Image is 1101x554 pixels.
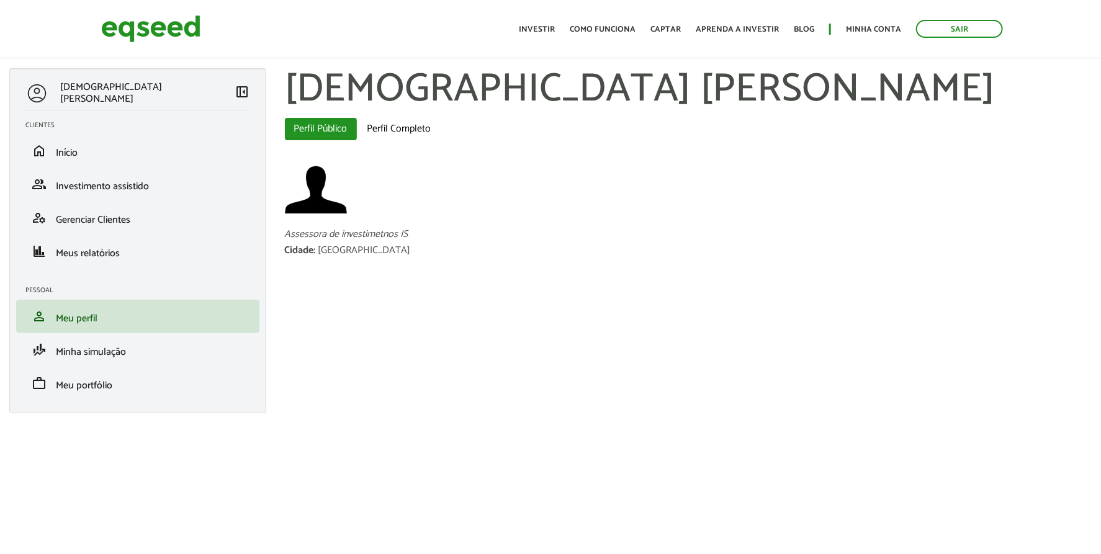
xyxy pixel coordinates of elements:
[794,25,814,34] a: Blog
[32,177,47,192] span: group
[16,168,259,201] li: Investimento assistido
[25,122,259,129] h2: Clientes
[56,212,130,228] span: Gerenciar Clientes
[56,344,126,360] span: Minha simulação
[25,210,250,225] a: manage_accountsGerenciar Clientes
[60,81,235,105] p: [DEMOGRAPHIC_DATA] [PERSON_NAME]
[16,367,259,400] li: Meu portfólio
[285,118,357,140] a: Perfil Público
[235,84,250,102] a: Colapsar menu
[314,242,316,259] span: :
[16,201,259,235] li: Gerenciar Clientes
[285,230,1092,239] div: Assessora de investimetnos IS
[285,68,1092,112] h1: [DEMOGRAPHIC_DATA] [PERSON_NAME]
[235,84,250,99] span: left_panel_close
[25,177,250,192] a: groupInvestimento assistido
[32,244,47,259] span: finance
[25,342,250,357] a: finance_modeMinha simulação
[56,245,120,262] span: Meus relatórios
[32,376,47,391] span: work
[285,159,347,221] img: Foto de Thais Cristina Yano Miashiro
[519,25,555,34] a: Investir
[25,244,250,259] a: financeMeus relatórios
[650,25,681,34] a: Captar
[285,246,318,256] div: Cidade
[846,25,901,34] a: Minha conta
[285,159,347,221] a: Ver perfil do usuário.
[916,20,1003,38] a: Sair
[32,342,47,357] span: finance_mode
[16,235,259,268] li: Meus relatórios
[56,310,97,327] span: Meu perfil
[25,287,259,294] h2: Pessoal
[25,309,250,324] a: personMeu perfil
[358,118,441,140] a: Perfil Completo
[25,376,250,391] a: workMeu portfólio
[32,210,47,225] span: manage_accounts
[16,300,259,333] li: Meu perfil
[32,143,47,158] span: home
[56,377,112,394] span: Meu portfólio
[25,143,250,158] a: homeInício
[570,25,636,34] a: Como funciona
[318,246,411,256] div: [GEOGRAPHIC_DATA]
[56,178,149,195] span: Investimento assistido
[56,145,78,161] span: Início
[32,309,47,324] span: person
[696,25,779,34] a: Aprenda a investir
[101,12,200,45] img: EqSeed
[16,134,259,168] li: Início
[16,333,259,367] li: Minha simulação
